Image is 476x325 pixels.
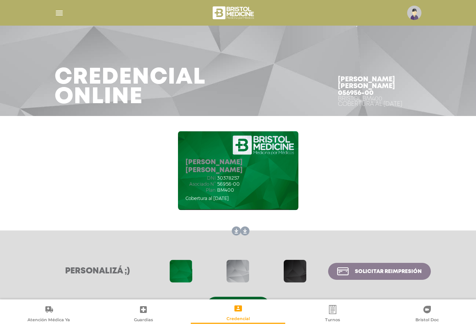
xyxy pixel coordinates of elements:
div: Bristol BM400 Cobertura al [DATE] [338,96,422,107]
img: profile-placeholder.svg [407,6,421,20]
span: 56956-00 [217,182,240,187]
span: BM400 [217,188,234,193]
a: Atención Médica Ya [2,305,96,324]
span: Credencial [227,316,250,323]
a: Obtener token [207,297,269,314]
span: Plan [186,188,216,193]
h4: [PERSON_NAME] [PERSON_NAME] 056956-00 [338,76,422,96]
span: Guardias [134,317,153,324]
img: bristol-medicine-blanco.png [211,4,256,22]
h5: [PERSON_NAME] [PERSON_NAME] [186,159,291,175]
a: Solicitar reimpresión [328,263,430,280]
h3: Personalizá ;) [46,266,150,276]
span: Cobertura al [DATE] [186,195,229,201]
span: Turnos [325,317,340,324]
span: dni [186,175,216,181]
span: Asociado N° [186,182,216,187]
a: Credencial [191,304,285,323]
span: Bristol Doc [415,317,439,324]
a: Guardias [96,305,190,324]
a: Bristol Doc [380,305,474,324]
h3: Credencial Online [55,68,205,107]
span: Atención Médica Ya [27,317,70,324]
a: Turnos [285,305,380,324]
img: Cober_menu-lines-white.svg [55,8,64,18]
span: Solicitar reimpresión [355,269,422,274]
span: 30378257 [217,175,239,181]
